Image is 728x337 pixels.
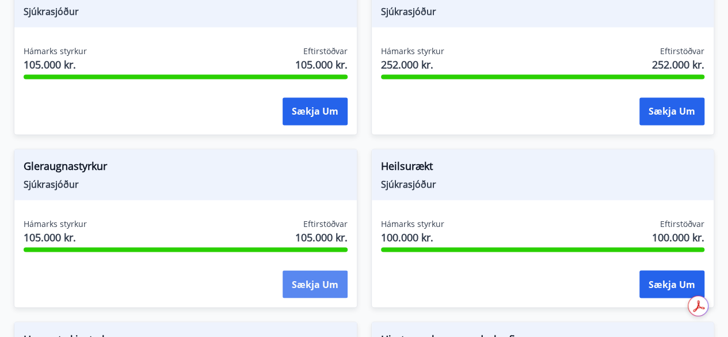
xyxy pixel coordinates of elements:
[381,178,705,191] span: Sjúkrasjóður
[24,57,87,72] span: 105.000 kr.
[24,5,348,18] span: Sjúkrasjóður
[295,57,348,72] span: 105.000 kr.
[381,46,444,57] span: Hámarks styrkur
[381,5,705,18] span: Sjúkrasjóður
[283,97,348,125] button: Sækja um
[24,218,87,230] span: Hámarks styrkur
[639,270,704,298] button: Sækja um
[283,270,348,298] button: Sækja um
[24,178,348,191] span: Sjúkrasjóður
[381,57,444,72] span: 252.000 kr.
[652,230,704,245] span: 100.000 kr.
[652,57,704,72] span: 252.000 kr.
[295,230,348,245] span: 105.000 kr.
[381,158,705,178] span: Heilsurækt
[24,46,87,57] span: Hámarks styrkur
[303,218,348,230] span: Eftirstöðvar
[24,230,87,245] span: 105.000 kr.
[639,97,704,125] button: Sækja um
[660,46,704,57] span: Eftirstöðvar
[381,218,444,230] span: Hámarks styrkur
[381,230,444,245] span: 100.000 kr.
[303,46,348,57] span: Eftirstöðvar
[24,158,348,178] span: Gleraugnastyrkur
[660,218,704,230] span: Eftirstöðvar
